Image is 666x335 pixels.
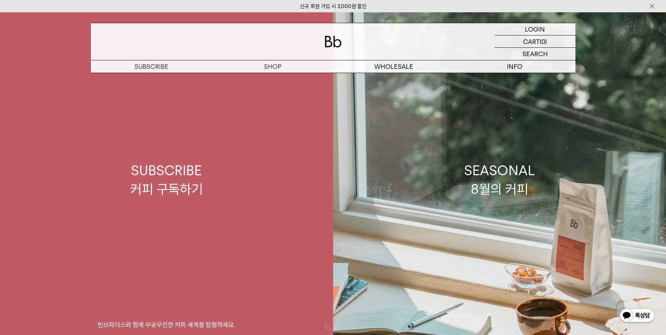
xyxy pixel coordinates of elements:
img: 카카오톡 채널 1:1 채팅 버튼 [619,308,655,324]
a: LOGIN [495,23,575,35]
p: (0) [540,35,547,47]
a: 신규 회원 가입 시 3,000원 할인 [300,3,367,9]
p: LOGIN [525,23,545,35]
a: CART (0) [495,35,575,48]
div: SEASONAL 8월의 커피 [464,161,535,198]
a: SUBSCRIBE [91,60,212,73]
p: WHOLESALE [333,60,454,73]
p: SEARCH [522,48,548,60]
img: 로고 [325,36,342,47]
a: SHOP [212,60,333,73]
p: CART [523,35,540,47]
div: SUBSCRIBE 커피 구독하기 [130,161,203,198]
p: INFO [454,60,575,73]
